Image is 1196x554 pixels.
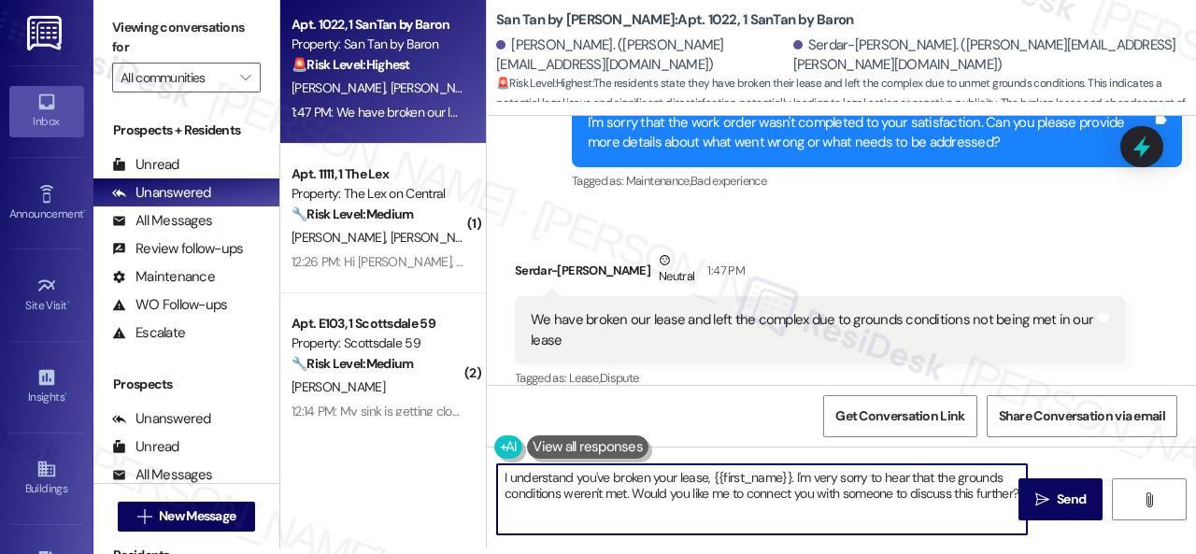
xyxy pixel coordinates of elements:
[83,205,86,218] span: •
[240,70,250,85] i: 
[137,509,151,524] i: 
[292,206,413,222] strong: 🔧 Risk Level: Medium
[9,270,84,320] a: Site Visit •
[292,15,464,35] div: Apt. 1022, 1 SanTan by Baron
[292,79,391,96] span: [PERSON_NAME]
[112,183,211,203] div: Unanswered
[112,323,185,343] div: Escalate
[112,239,243,259] div: Review follow-ups
[691,173,766,189] span: Bad experience
[793,36,1182,76] div: Serdar-[PERSON_NAME]. ([PERSON_NAME][EMAIL_ADDRESS][PERSON_NAME][DOMAIN_NAME])
[703,261,744,280] div: 1:47 PM
[496,74,1196,134] span: : The residents state they have broken their lease and left the complex due to unmet grounds cond...
[626,173,691,189] span: Maintenance ,
[112,211,212,231] div: All Messages
[292,355,413,372] strong: 🔧 Risk Level: Medium
[1057,490,1086,509] span: Send
[112,155,179,175] div: Unread
[999,406,1165,426] span: Share Conversation via email
[496,10,853,30] b: San Tan by [PERSON_NAME]: Apt. 1022, 1 SanTan by Baron
[93,375,279,394] div: Prospects
[572,167,1182,194] div: Tagged as:
[1035,492,1049,507] i: 
[292,314,464,334] div: Apt. E103, 1 Scottsdale 59
[292,229,391,246] span: [PERSON_NAME]
[497,464,1027,534] textarea: I understand you've broken your lease, {{first_name}}. I'm very sorry to hear that the grounds co...
[1018,478,1103,520] button: Send
[531,310,1095,350] div: We have broken our lease and left the complex due to grounds conditions not being met in our lease
[823,395,976,437] button: Get Conversation Link
[27,16,65,50] img: ResiDesk Logo
[292,164,464,184] div: Apt. 1111, 1 The Lex
[64,388,67,401] span: •
[159,506,235,526] span: New Message
[569,370,600,386] span: Lease ,
[588,113,1152,153] div: I'm sorry that the work order wasn't completed to your satisfaction. Can you please provide more ...
[67,296,70,309] span: •
[9,453,84,504] a: Buildings
[112,13,261,63] label: Viewing conversations for
[292,56,410,73] strong: 🚨 Risk Level: Highest
[112,295,227,315] div: WO Follow-ups
[391,229,484,246] span: [PERSON_NAME]
[292,35,464,54] div: Property: San Tan by Baron
[515,250,1125,296] div: Serdar-[PERSON_NAME]
[515,364,1125,391] div: Tagged as:
[496,76,592,91] strong: 🚨 Risk Level: Highest
[987,395,1177,437] button: Share Conversation via email
[655,250,698,290] div: Neutral
[112,465,212,485] div: All Messages
[112,267,215,287] div: Maintenance
[292,378,385,395] span: [PERSON_NAME]
[112,409,211,429] div: Unanswered
[93,121,279,140] div: Prospects + Residents
[112,437,179,457] div: Unread
[9,86,84,136] a: Inbox
[121,63,231,92] input: All communities
[292,104,880,121] div: 1:47 PM: We have broken our lease and left the complex due to grounds conditions not being met in...
[391,79,484,96] span: [PERSON_NAME]
[9,362,84,412] a: Insights •
[1142,492,1156,507] i: 
[292,184,464,204] div: Property: The Lex on Central
[292,403,739,419] div: 12:14 PM: My sink is getting clogged and the garbage disposal isn't working properly
[600,370,638,386] span: Dispute
[118,502,256,532] button: New Message
[292,334,464,353] div: Property: Scottsdale 59
[835,406,964,426] span: Get Conversation Link
[496,36,789,76] div: [PERSON_NAME]. ([PERSON_NAME][EMAIL_ADDRESS][DOMAIN_NAME])
[292,253,949,270] div: 12:26 PM: Hi [PERSON_NAME], I need a new ac filter, a light bulb for my fridge and a light bulb f...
